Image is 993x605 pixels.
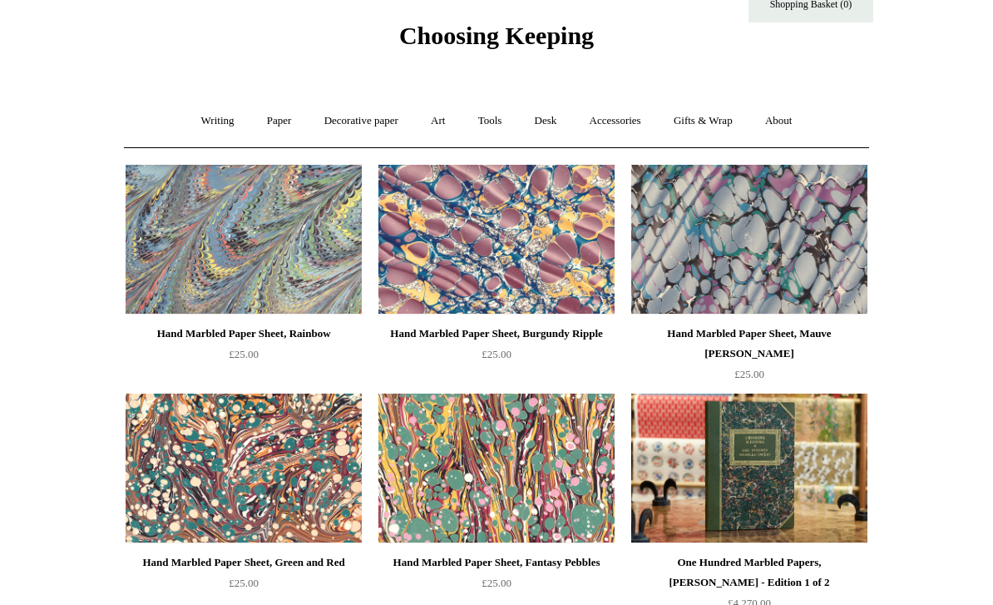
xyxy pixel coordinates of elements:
a: Hand Marbled Paper Sheet, Mauve Jewel Ripple Hand Marbled Paper Sheet, Mauve Jewel Ripple [631,165,867,315]
a: Hand Marbled Paper Sheet, Rainbow Hand Marbled Paper Sheet, Rainbow [126,165,362,315]
span: Choosing Keeping [399,22,594,49]
img: One Hundred Marbled Papers, John Jeffery - Edition 1 of 2 [631,394,867,543]
div: Hand Marbled Paper Sheet, Burgundy Ripple [383,324,610,344]
span: £25.00 [482,348,511,360]
div: Hand Marbled Paper Sheet, Rainbow [130,324,358,344]
img: Hand Marbled Paper Sheet, Mauve Jewel Ripple [631,165,867,315]
a: Tools [463,99,517,143]
a: Paper [252,99,307,143]
div: Hand Marbled Paper Sheet, Mauve [PERSON_NAME] [635,324,863,364]
a: Hand Marbled Paper Sheet, Rainbow £25.00 [126,324,362,392]
a: Writing [186,99,249,143]
img: Hand Marbled Paper Sheet, Green and Red [126,394,362,543]
a: Gifts & Wrap [659,99,748,143]
div: One Hundred Marbled Papers, [PERSON_NAME] - Edition 1 of 2 [635,553,863,593]
span: £25.00 [482,577,511,589]
span: £25.00 [734,368,764,380]
a: Hand Marbled Paper Sheet, Burgundy Ripple £25.00 [378,324,615,392]
span: £25.00 [229,577,259,589]
a: Accessories [575,99,656,143]
a: Hand Marbled Paper Sheet, Green and Red Hand Marbled Paper Sheet, Green and Red [126,394,362,543]
img: Hand Marbled Paper Sheet, Rainbow [126,165,362,315]
div: Hand Marbled Paper Sheet, Green and Red [130,553,358,573]
a: One Hundred Marbled Papers, John Jeffery - Edition 1 of 2 One Hundred Marbled Papers, John Jeffer... [631,394,867,543]
a: Hand Marbled Paper Sheet, Burgundy Ripple Hand Marbled Paper Sheet, Burgundy Ripple [378,165,615,315]
a: Desk [520,99,572,143]
a: Decorative paper [309,99,413,143]
a: Choosing Keeping [399,35,594,47]
img: Hand Marbled Paper Sheet, Burgundy Ripple [378,165,615,315]
div: Hand Marbled Paper Sheet, Fantasy Pebbles [383,553,610,573]
a: Hand Marbled Paper Sheet, Mauve [PERSON_NAME] £25.00 [631,324,867,392]
img: Hand Marbled Paper Sheet, Fantasy Pebbles [378,394,615,543]
a: Art [416,99,460,143]
a: About [750,99,808,143]
a: Hand Marbled Paper Sheet, Fantasy Pebbles Hand Marbled Paper Sheet, Fantasy Pebbles [378,394,615,543]
span: £25.00 [229,348,259,360]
